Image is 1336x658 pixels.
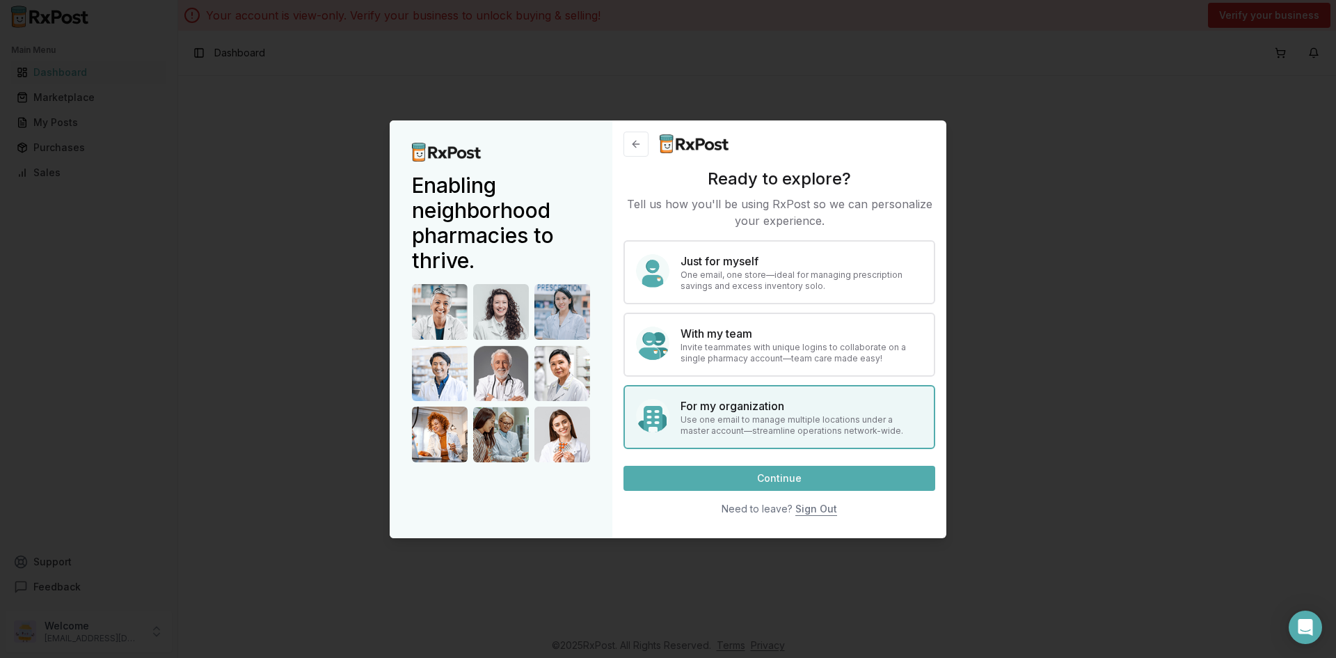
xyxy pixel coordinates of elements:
[534,407,590,462] img: Doctor 9
[681,414,923,437] p: Use one email to manage multiple locations under a master account—streamline operations network-w...
[636,399,669,432] img: Organization
[473,284,529,340] img: Doctor 2
[412,407,468,462] img: Doctor 7
[681,253,923,269] h4: Just for myself
[412,284,468,340] img: Doctor 1
[681,342,923,364] p: Invite teammates with unique logins to collaborate on a single pharmacy account—team care made easy!
[660,134,729,153] img: RxPost Logo
[534,284,590,340] img: Doctor 3
[412,345,468,401] img: Doctor 4
[473,345,529,401] img: Doctor 5
[623,466,935,491] button: Continue
[412,143,482,162] img: RxPost Logo
[636,327,669,360] img: Team
[623,196,935,229] p: Tell us how you'll be using RxPost so we can personalize your experience.
[681,325,923,342] h4: With my team
[795,496,837,522] button: Sign Out
[636,254,669,288] img: Myself
[722,502,793,516] div: Need to leave?
[412,173,590,273] h2: Enabling neighborhood pharmacies to thrive.
[534,345,590,401] img: Doctor 6
[681,269,923,292] p: One email, one store—ideal for managing prescription savings and excess inventory solo.
[623,168,935,190] h3: Ready to explore?
[681,398,923,414] h4: For my organization
[473,407,529,462] img: Doctor 8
